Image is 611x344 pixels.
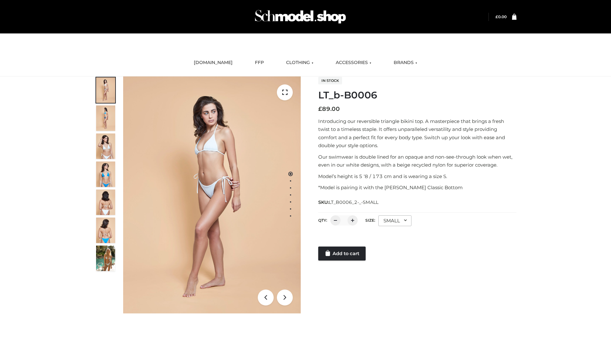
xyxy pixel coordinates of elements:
[318,90,516,101] h1: LT_b-B0006
[189,56,237,70] a: [DOMAIN_NAME]
[495,14,507,19] bdi: 0.00
[318,153,516,169] p: Our swimwear is double lined for an opaque and non-see-through look when wet, even in our white d...
[96,190,115,215] img: ArielClassicBikiniTop_CloudNine_AzureSky_OW114ECO_7-scaled.jpg
[318,77,342,84] span: In stock
[389,56,422,70] a: BRANDS
[96,218,115,243] img: ArielClassicBikiniTop_CloudNine_AzureSky_OW114ECO_8-scaled.jpg
[318,183,516,192] p: *Model is pairing it with the [PERSON_NAME] Classic Bottom
[495,14,507,19] a: £0.00
[253,4,348,29] img: Schmodel Admin 964
[318,172,516,181] p: Model’s height is 5 ‘8 / 173 cm and is wearing a size S.
[318,105,322,112] span: £
[318,218,327,223] label: QTY:
[318,117,516,150] p: Introducing our reversible triangle bikini top. A masterpiece that brings a fresh twist to a time...
[378,215,411,226] div: SMALL
[318,247,366,261] a: Add to cart
[96,246,115,271] img: Arieltop_CloudNine_AzureSky2.jpg
[96,161,115,187] img: ArielClassicBikiniTop_CloudNine_AzureSky_OW114ECO_4-scaled.jpg
[123,76,301,313] img: ArielClassicBikiniTop_CloudNine_AzureSky_OW114ECO_1
[96,133,115,159] img: ArielClassicBikiniTop_CloudNine_AzureSky_OW114ECO_3-scaled.jpg
[96,105,115,131] img: ArielClassicBikiniTop_CloudNine_AzureSky_OW114ECO_2-scaled.jpg
[250,56,269,70] a: FFP
[318,198,379,206] span: SKU:
[365,218,375,223] label: Size:
[96,77,115,103] img: ArielClassicBikiniTop_CloudNine_AzureSky_OW114ECO_1-scaled.jpg
[281,56,318,70] a: CLOTHING
[329,199,378,205] span: LT_B0006_2-_-SMALL
[495,14,498,19] span: £
[331,56,376,70] a: ACCESSORIES
[318,105,340,112] bdi: 89.00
